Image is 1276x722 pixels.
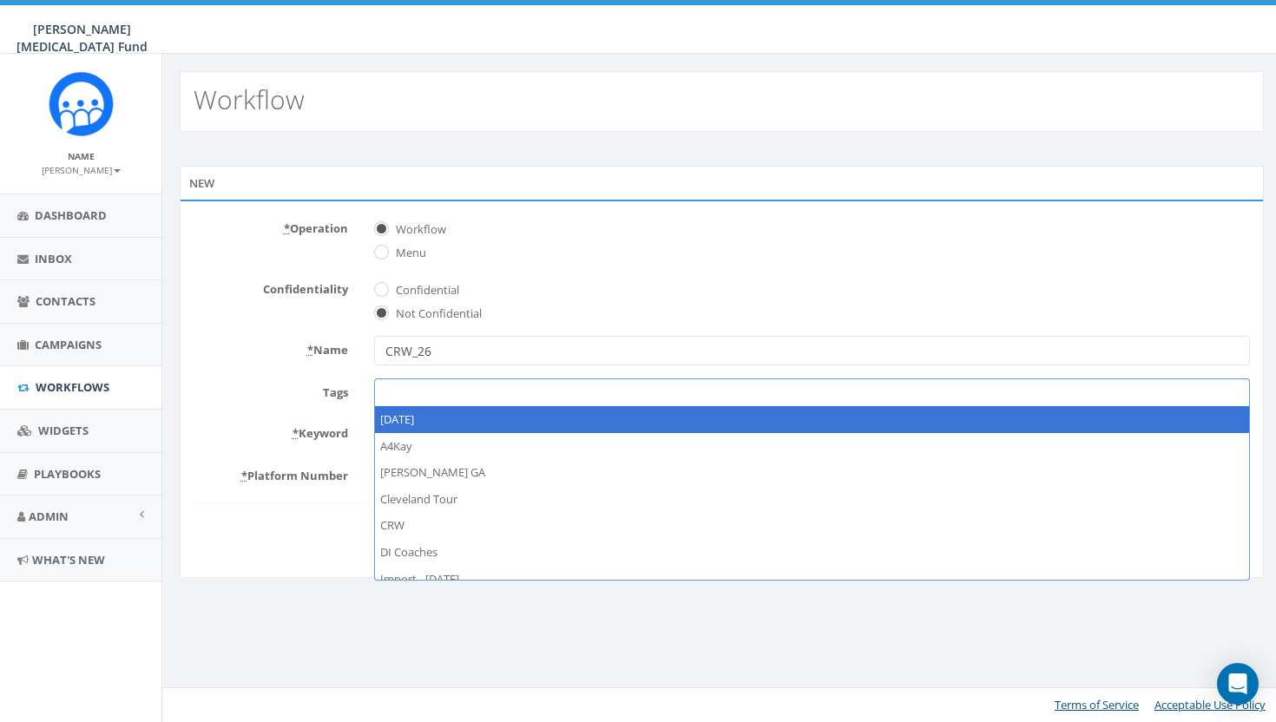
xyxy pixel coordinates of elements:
small: [PERSON_NAME] [42,164,121,176]
label: Menu [391,245,426,262]
li: DI Coaches [375,539,1249,566]
abbr: required [284,220,290,236]
li: Import - [DATE] [375,566,1249,593]
span: Dashboard [35,207,107,223]
span: Playbooks [34,466,101,482]
abbr: required [307,342,313,358]
label: Name [181,336,361,358]
abbr: required [241,468,247,483]
span: What's New [32,552,105,568]
abbr: required [293,425,299,441]
small: Name [68,150,95,162]
span: Campaigns [35,337,102,352]
li: Cleveland Tour [375,486,1249,513]
label: Tags [181,378,361,401]
span: Contacts [36,293,95,309]
span: Admin [29,509,69,524]
span: Workflows [36,379,109,395]
textarea: Search [379,384,388,399]
h2: Workflow [194,85,305,114]
span: Inbox [35,251,72,266]
label: Platform Number [181,462,361,484]
li: CRW [375,512,1249,539]
li: [DATE] [375,406,1249,433]
label: Not Confidential [391,305,482,323]
label: Operation [181,214,361,237]
li: A4Kay [375,433,1249,460]
label: Keyword [181,419,361,442]
a: Acceptable Use Policy [1154,697,1266,712]
label: Workflow [391,221,446,239]
span: Widgets [38,423,89,438]
label: Confidentiality [181,275,361,298]
a: [PERSON_NAME] [42,161,121,177]
span: [PERSON_NAME] [MEDICAL_DATA] Fund [16,21,148,55]
label: Confidential [391,282,459,299]
li: [PERSON_NAME] GA [375,459,1249,486]
img: Rally_Corp_Logo_1.png [49,71,114,136]
div: Open Intercom Messenger [1217,663,1259,705]
a: Terms of Service [1055,697,1139,712]
div: New [180,166,1264,200]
